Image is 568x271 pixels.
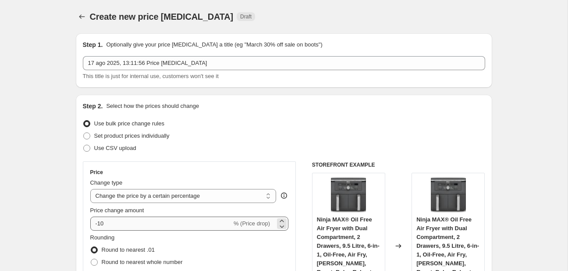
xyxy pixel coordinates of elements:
[234,220,270,227] span: % (Price drop)
[90,207,144,214] span: Price change amount
[106,40,322,49] p: Optionally give your price [MEDICAL_DATA] a title (eg "March 30% off sale on boots")
[94,132,170,139] span: Set product prices individually
[76,11,88,23] button: Price change jobs
[102,246,155,253] span: Round to nearest .01
[90,217,232,231] input: -15
[102,259,183,265] span: Round to nearest whole number
[90,12,234,21] span: Create new price [MEDICAL_DATA]
[83,56,485,70] input: 30% off holiday sale
[83,73,219,79] span: This title is just for internal use, customers won't see it
[83,40,103,49] h2: Step 1.
[240,13,252,20] span: Draft
[94,120,164,127] span: Use bulk price change rules
[431,178,466,213] img: 71D3Ahc7aaL._AC_SL1500_80x.jpg
[331,178,366,213] img: 71D3Ahc7aaL._AC_SL1500_80x.jpg
[280,191,288,200] div: help
[94,145,136,151] span: Use CSV upload
[90,179,123,186] span: Change type
[90,169,103,176] h3: Price
[83,102,103,111] h2: Step 2.
[312,161,485,168] h6: STOREFRONT EXAMPLE
[90,234,115,241] span: Rounding
[106,102,199,111] p: Select how the prices should change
